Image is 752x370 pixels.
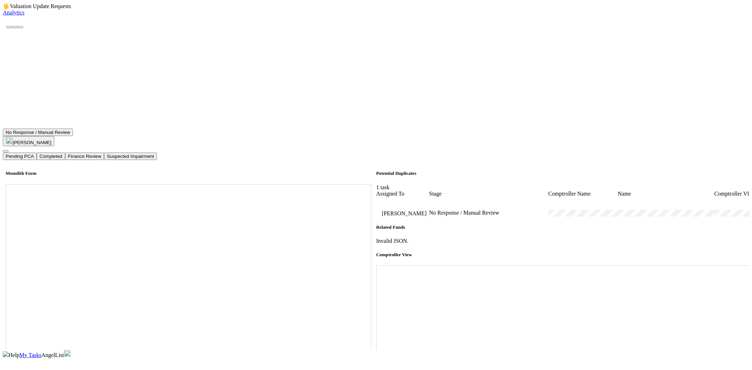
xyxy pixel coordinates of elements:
[3,153,37,160] button: Pending PCA
[382,210,427,216] span: [PERSON_NAME]
[376,210,382,215] img: avatar_5106bb14-94e9-4897-80de-6ae81081f36d.png
[3,129,73,136] button: No Response / Manual Review
[104,153,157,160] button: Suspected Impairment
[37,153,65,160] button: Completed
[13,140,51,145] span: [PERSON_NAME]
[3,136,54,146] button: [PERSON_NAME]
[548,191,591,197] span: Comptroller Name
[618,191,631,197] span: Name
[10,3,71,9] span: Valuation Update Requests
[41,352,64,358] span: AngelList
[19,352,41,358] a: My Tasks
[429,210,499,216] span: No Response / Manual Review
[3,10,24,16] a: Analytics
[376,210,429,217] div: [PERSON_NAME]
[429,191,442,197] span: Stage
[429,210,548,216] div: No Response / Manual Review
[3,351,8,357] img: logo-inverted-e16ddd16eac7371096b0.svg
[64,350,71,357] img: avatar_5106bb14-94e9-4897-80de-6ae81081f36d.png
[8,352,19,358] div: Help
[3,3,10,9] span: 🖖
[376,191,404,197] span: Assigned To
[65,153,104,160] button: Finance Review
[6,137,13,144] img: avatar_5106bb14-94e9-4897-80de-6ae81081f36d.png
[6,130,70,135] span: No Response / Manual Review
[6,171,371,176] h5: Monolith Form
[376,184,390,190] span: 1 task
